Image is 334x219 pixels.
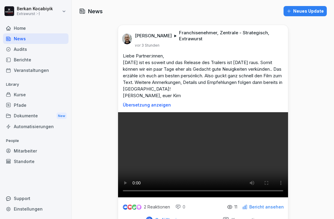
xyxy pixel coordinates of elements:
p: Berkan Kocabiyik [17,6,53,11]
img: inspiring [136,204,141,210]
p: Extrawurst :-) [17,12,53,16]
div: 0 [175,204,185,210]
a: Veranstaltungen [3,65,68,76]
a: Home [3,23,68,33]
p: People [3,136,68,146]
p: Bericht ansehen [249,205,284,209]
a: Berichte [3,54,68,65]
a: Kurse [3,89,68,100]
img: k5nlqdpwapsdgj89rsfbt2s8.png [122,33,132,44]
a: Standorte [3,156,68,167]
div: Support [3,193,68,204]
img: celebrate [132,205,137,210]
p: Library [3,80,68,89]
button: Neues Update [284,6,327,16]
a: Automatisierungen [3,121,68,132]
a: Audits [3,44,68,54]
div: Neues Update [287,8,324,14]
div: New [56,113,67,119]
p: vor 3 Stunden [135,43,159,48]
h1: News [88,7,103,15]
img: love [128,205,132,209]
a: DokumenteNew [3,110,68,122]
p: 2 Reaktionen [144,205,170,209]
a: Mitarbeiter [3,146,68,156]
a: Pfade [3,100,68,110]
div: Dokumente [3,110,68,122]
img: like [123,205,128,209]
p: [PERSON_NAME] [135,33,172,39]
p: Franchisenehmer, Zentrale - Strategisch, Extrawurst [179,30,281,42]
a: News [3,33,68,44]
p: Übersetzung anzeigen [123,103,283,107]
p: Liebe Partner:innen, [DATE] ist es soweit und das Release des Trailers ist [DATE] raus. Somit kön... [123,53,283,99]
a: Einstellungen [3,204,68,214]
p: 11 [234,205,237,209]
